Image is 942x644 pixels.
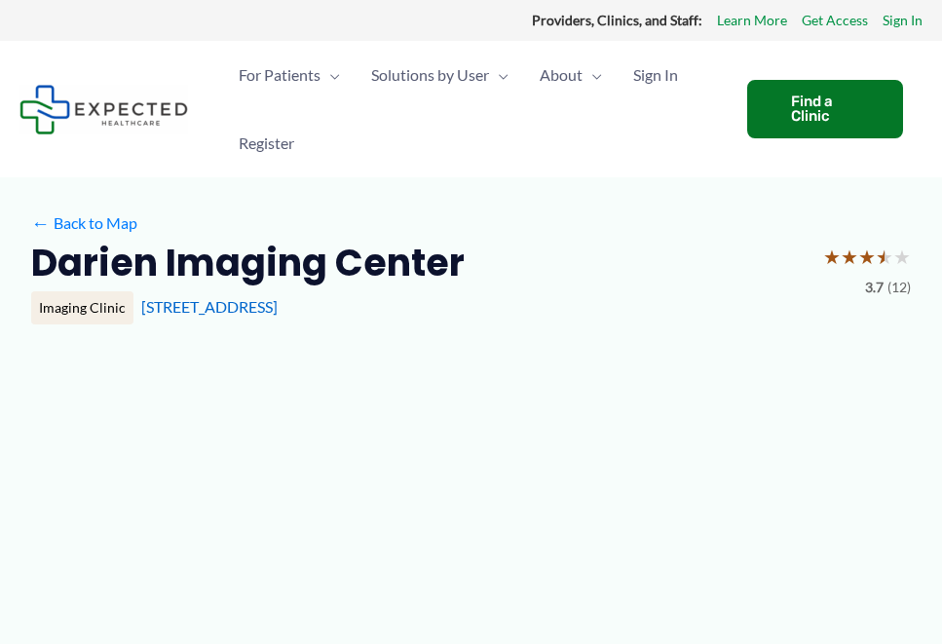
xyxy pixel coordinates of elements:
[841,239,858,275] span: ★
[239,109,294,177] span: Register
[532,12,702,28] strong: Providers, Clinics, and Staff:
[31,239,465,286] h2: Darien Imaging Center
[887,275,911,300] span: (12)
[883,8,923,33] a: Sign In
[893,239,911,275] span: ★
[141,297,278,316] a: [STREET_ADDRESS]
[823,239,841,275] span: ★
[865,275,884,300] span: 3.7
[371,41,489,109] span: Solutions by User
[876,239,893,275] span: ★
[747,80,903,138] a: Find a Clinic
[356,41,524,109] a: Solutions by UserMenu Toggle
[540,41,583,109] span: About
[618,41,694,109] a: Sign In
[239,41,320,109] span: For Patients
[717,8,787,33] a: Learn More
[223,41,728,177] nav: Primary Site Navigation
[489,41,509,109] span: Menu Toggle
[31,208,137,238] a: ←Back to Map
[320,41,340,109] span: Menu Toggle
[802,8,868,33] a: Get Access
[223,41,356,109] a: For PatientsMenu Toggle
[583,41,602,109] span: Menu Toggle
[633,41,678,109] span: Sign In
[19,85,188,134] img: Expected Healthcare Logo - side, dark font, small
[31,213,50,232] span: ←
[524,41,618,109] a: AboutMenu Toggle
[31,291,133,324] div: Imaging Clinic
[223,109,310,177] a: Register
[858,239,876,275] span: ★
